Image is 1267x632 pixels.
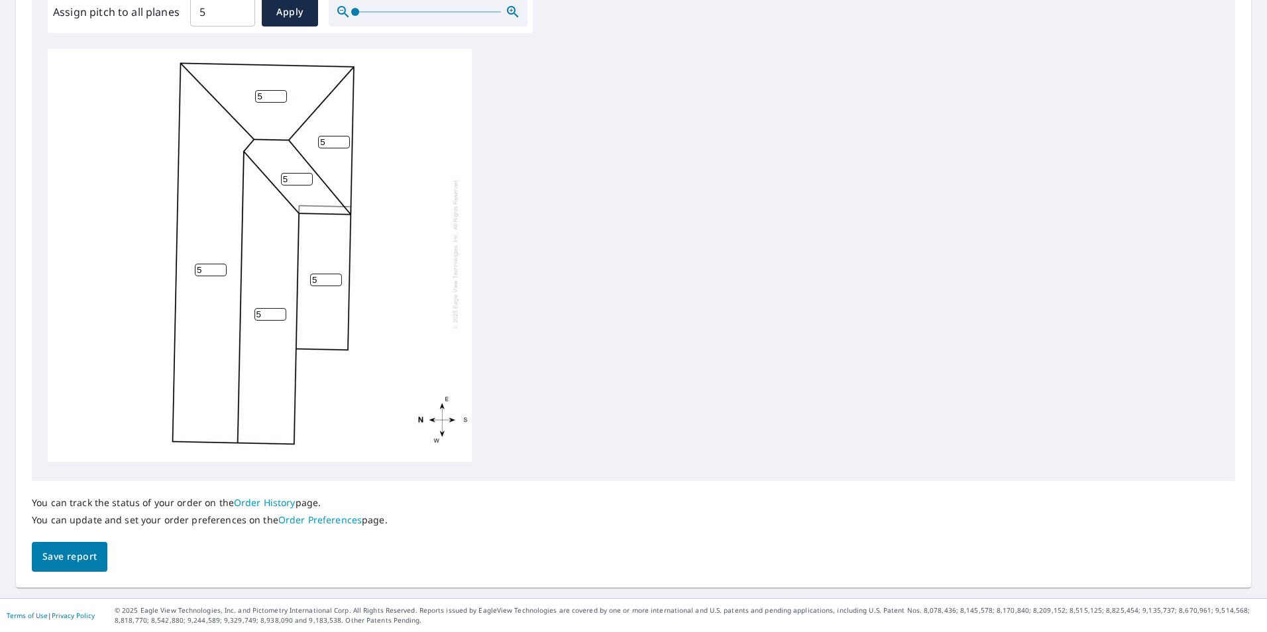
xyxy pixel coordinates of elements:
[278,513,362,526] a: Order Preferences
[42,549,97,565] span: Save report
[32,514,388,526] p: You can update and set your order preferences on the page.
[234,496,296,509] a: Order History
[272,4,307,21] span: Apply
[32,542,107,572] button: Save report
[53,4,180,20] label: Assign pitch to all planes
[7,611,48,620] a: Terms of Use
[115,606,1260,625] p: © 2025 Eagle View Technologies, Inc. and Pictometry International Corp. All Rights Reserved. Repo...
[32,497,388,509] p: You can track the status of your order on the page.
[52,611,95,620] a: Privacy Policy
[7,611,95,619] p: |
